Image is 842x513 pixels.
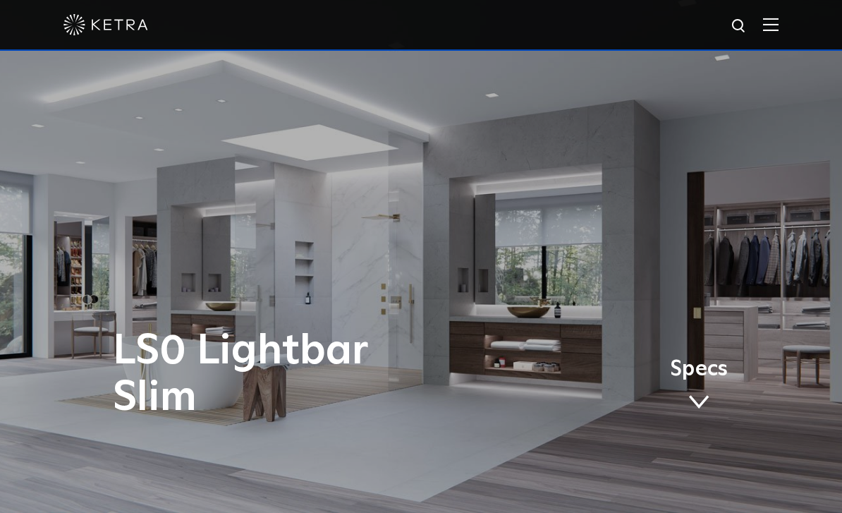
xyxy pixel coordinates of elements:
h1: LS0 Lightbar Slim [113,328,511,421]
a: Specs [670,359,728,414]
img: ketra-logo-2019-white [63,14,148,35]
span: Specs [670,359,728,380]
img: search icon [731,18,748,35]
img: Hamburger%20Nav.svg [763,18,779,31]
